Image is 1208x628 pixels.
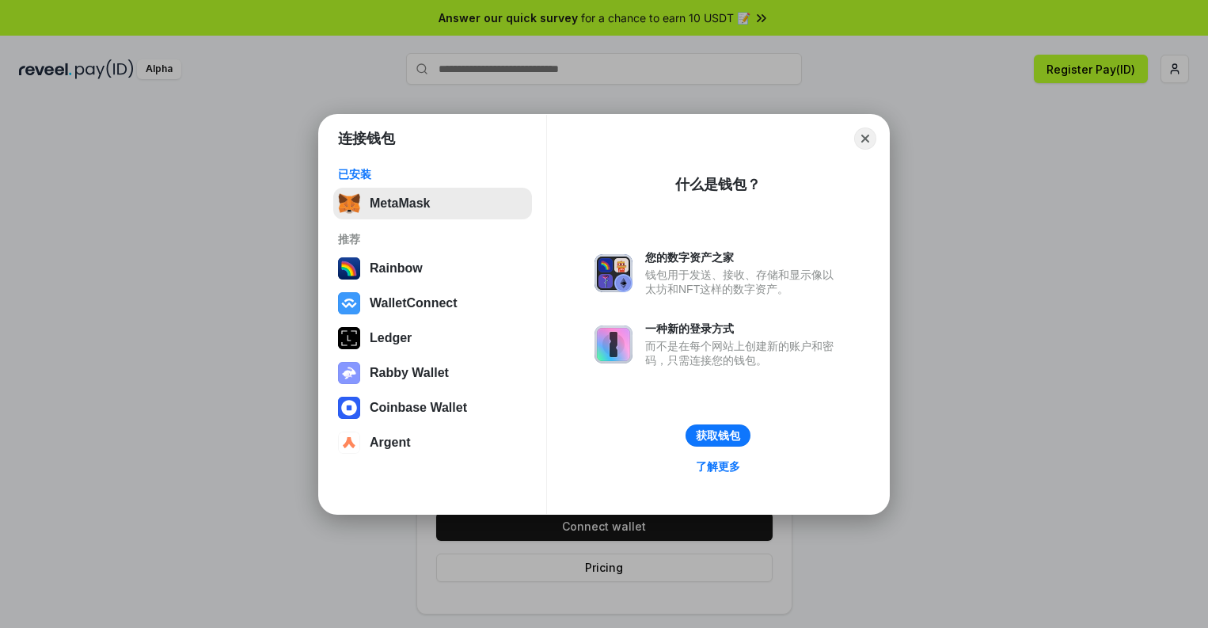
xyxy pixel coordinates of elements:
div: MetaMask [370,196,430,211]
div: Coinbase Wallet [370,401,467,415]
button: Close [854,128,876,150]
img: svg+xml,%3Csvg%20width%3D%22120%22%20height%3D%22120%22%20viewBox%3D%220%200%20120%20120%22%20fil... [338,257,360,280]
button: Rainbow [333,253,532,284]
button: WalletConnect [333,287,532,319]
img: svg+xml,%3Csvg%20width%3D%2228%22%20height%3D%2228%22%20viewBox%3D%220%200%2028%2028%22%20fill%3D... [338,432,360,454]
a: 了解更多 [686,456,750,477]
img: svg+xml,%3Csvg%20xmlns%3D%22http%3A%2F%2Fwww.w3.org%2F2000%2Fsvg%22%20fill%3D%22none%22%20viewBox... [595,254,632,292]
div: 您的数字资产之家 [645,250,841,265]
img: svg+xml,%3Csvg%20xmlns%3D%22http%3A%2F%2Fwww.w3.org%2F2000%2Fsvg%22%20width%3D%2228%22%20height%3... [338,327,360,349]
div: 一种新的登录方式 [645,322,841,336]
button: MetaMask [333,188,532,219]
div: 而不是在每个网站上创建新的账户和密码，只需连接您的钱包。 [645,339,841,367]
button: Argent [333,427,532,459]
button: 获取钱包 [686,424,750,447]
h1: 连接钱包 [338,129,395,148]
img: svg+xml,%3Csvg%20width%3D%2228%22%20height%3D%2228%22%20viewBox%3D%220%200%2028%2028%22%20fill%3D... [338,397,360,419]
div: Argent [370,436,411,450]
div: 已安装 [338,167,527,181]
div: 获取钱包 [696,428,740,443]
div: 钱包用于发送、接收、存储和显示像以太坊和NFT这样的数字资产。 [645,268,841,296]
div: 了解更多 [696,459,740,474]
img: svg+xml,%3Csvg%20width%3D%2228%22%20height%3D%2228%22%20viewBox%3D%220%200%2028%2028%22%20fill%3D... [338,292,360,314]
img: svg+xml,%3Csvg%20xmlns%3D%22http%3A%2F%2Fwww.w3.org%2F2000%2Fsvg%22%20fill%3D%22none%22%20viewBox... [595,325,632,363]
button: Rabby Wallet [333,357,532,389]
div: Rainbow [370,261,423,276]
div: 推荐 [338,232,527,246]
div: Ledger [370,331,412,345]
button: Ledger [333,322,532,354]
div: 什么是钱包？ [675,175,761,194]
img: svg+xml,%3Csvg%20xmlns%3D%22http%3A%2F%2Fwww.w3.org%2F2000%2Fsvg%22%20fill%3D%22none%22%20viewBox... [338,362,360,384]
div: WalletConnect [370,296,458,310]
button: Coinbase Wallet [333,392,532,424]
div: Rabby Wallet [370,366,449,380]
img: svg+xml,%3Csvg%20fill%3D%22none%22%20height%3D%2233%22%20viewBox%3D%220%200%2035%2033%22%20width%... [338,192,360,215]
